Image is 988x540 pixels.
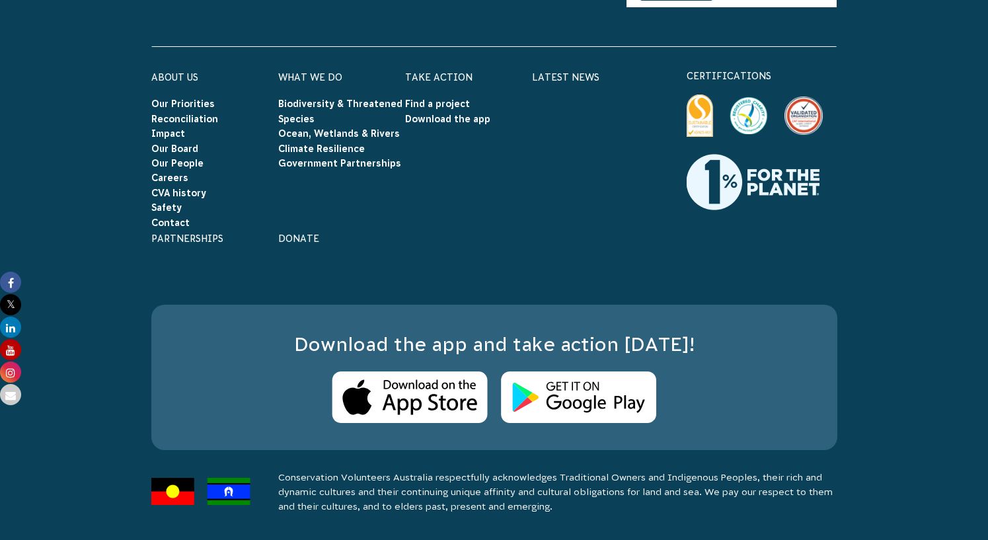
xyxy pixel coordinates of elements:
a: Partnerships [151,233,223,244]
a: CVA history [151,188,206,198]
a: Impact [151,128,185,139]
img: Flags [151,478,250,505]
a: Our Board [151,143,198,154]
a: Download the app [405,114,490,124]
h3: Download the app and take action [DATE]! [178,331,811,358]
a: Our People [151,158,204,169]
p: certifications [687,68,837,84]
a: Find a project [405,98,470,109]
img: Android Store Logo [501,371,656,424]
p: Conservation Volunteers Australia respectfully acknowledges Traditional Owners and Indigenous Peo... [278,470,837,514]
a: Climate Resilience [278,143,365,154]
a: Government Partnerships [278,158,401,169]
a: Donate [278,233,319,244]
a: Contact [151,217,190,228]
a: What We Do [278,72,342,83]
a: Careers [151,173,188,183]
a: Biodiversity & Threatened Species [278,98,402,124]
a: About Us [151,72,198,83]
a: Ocean, Wetlands & Rivers [278,128,400,139]
a: Our Priorities [151,98,215,109]
a: Take Action [405,72,473,83]
a: Safety [151,202,182,213]
a: Latest News [532,72,599,83]
img: Apple Store Logo [332,371,488,424]
a: Reconciliation [151,114,218,124]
